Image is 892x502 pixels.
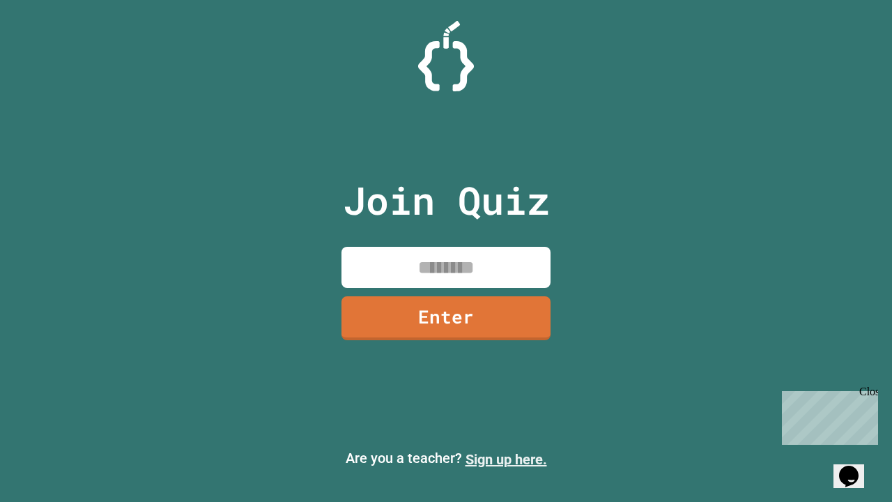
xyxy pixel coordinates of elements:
iframe: chat widget [776,386,878,445]
a: Sign up here. [466,451,547,468]
p: Are you a teacher? [11,448,881,470]
a: Enter [341,296,551,340]
img: Logo.svg [418,21,474,91]
div: Chat with us now!Close [6,6,96,89]
p: Join Quiz [343,172,550,229]
iframe: chat widget [833,446,878,488]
